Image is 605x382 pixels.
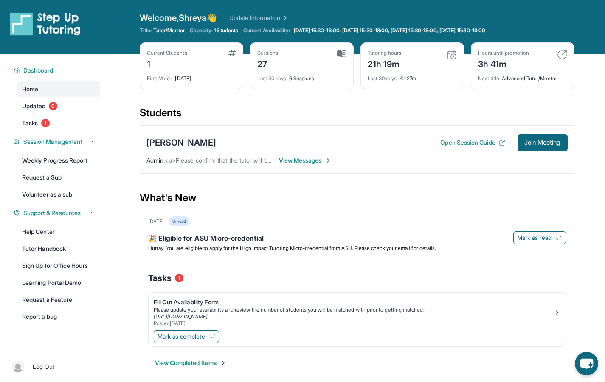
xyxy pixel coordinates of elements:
span: Session Management [23,138,82,146]
button: Dashboard [20,66,95,75]
a: Request a Sub [17,170,100,185]
a: Weekly Progress Report [17,153,100,168]
div: Tutoring hours [368,50,402,56]
span: Last 30 days : [368,75,398,81]
span: Tasks [148,272,172,284]
a: Home [17,81,100,97]
span: Hurray! You are eligible to apply for the High Impact Tutoring Micro-credential from ASU. Please ... [148,245,436,251]
img: card [228,50,236,56]
span: 1 [41,119,50,127]
div: 1 [147,56,187,70]
span: Admin : [146,157,165,164]
div: What's New [140,179,574,216]
span: Log Out [33,362,55,371]
div: [DATE] [147,70,236,82]
a: Updates5 [17,98,100,114]
span: Welcome, Shreya 👋 [140,12,217,24]
a: Fill Out Availability FormPlease update your availability and review the number of students you w... [149,293,566,329]
button: Join Meeting [518,134,568,151]
button: Open Session Guide [440,138,505,147]
span: Dashboard [23,66,53,75]
a: Request a Feature [17,292,100,307]
a: Report a bug [17,309,100,324]
span: Capacity: [190,27,213,34]
button: Support & Resources [20,209,95,217]
img: card [337,50,346,57]
span: | [27,362,29,372]
img: Mark as read [555,234,562,241]
button: Mark as complete [154,330,219,343]
span: 1 Students [214,27,238,34]
span: Updates [22,102,45,110]
div: 🎉 Eligible for ASU Micro-credential [148,233,566,245]
a: Sign Up for Office Hours [17,258,100,273]
a: [URL][DOMAIN_NAME] [154,313,208,320]
img: card [447,50,457,60]
span: 5 [49,102,57,110]
div: Sessions [257,50,279,56]
div: 3h 41m [478,56,529,70]
span: Support & Resources [23,209,81,217]
span: Join Meeting [524,140,561,145]
div: Fill Out Availability Form [154,298,554,306]
span: Tasks [22,119,38,127]
a: Update Information [229,14,289,22]
span: <p>Please confirm that the tutor will be able to attend your first assigned meeting time before j... [165,157,471,164]
span: View Messages [279,156,332,165]
a: |Log Out [8,357,100,376]
div: Please update your availability and review the number of students you will be matched with prior ... [154,306,554,313]
a: Learning Portal Demo [17,275,100,290]
span: [DATE] 15:30-18:00, [DATE] 15:30-18:00, [DATE] 15:30-18:00, [DATE] 15:30-18:00 [294,27,485,34]
span: Title: [140,27,152,34]
div: [PERSON_NAME] [146,137,216,149]
div: 27 [257,56,279,70]
div: 4h 27m [368,70,457,82]
div: Unread [169,216,189,226]
div: [DATE] [148,218,164,225]
span: Home [22,85,38,93]
span: First Match : [147,75,174,81]
button: View Completed Items [155,359,227,367]
div: 6 Sessions [257,70,346,82]
img: Chevron Right [280,14,289,22]
span: Current Availability: [243,27,290,34]
a: Help Center [17,224,100,239]
a: Tutor Handbook [17,241,100,256]
img: Chevron-Right [325,157,332,164]
img: card [557,50,567,60]
div: 21h 19m [368,56,402,70]
div: Advanced Tutor/Mentor [478,70,567,82]
a: [DATE] 15:30-18:00, [DATE] 15:30-18:00, [DATE] 15:30-18:00, [DATE] 15:30-18:00 [292,27,487,34]
button: Mark as read [513,231,566,244]
div: Posted [DATE] [154,320,554,327]
img: user-img [12,361,24,373]
span: Last 30 days : [257,75,288,81]
a: Volunteer as a sub [17,187,100,202]
div: Students [140,106,574,125]
a: Tasks1 [17,115,100,131]
span: Mark as complete [158,332,205,341]
span: Next title : [478,75,501,81]
div: Hours until promotion [478,50,529,56]
span: Tutor/Mentor [153,27,185,34]
img: Mark as complete [208,333,215,340]
div: Current Students [147,50,187,56]
span: 1 [175,274,183,282]
button: Session Management [20,138,95,146]
span: Mark as read [517,233,552,242]
img: logo [10,12,81,36]
button: chat-button [575,352,598,375]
